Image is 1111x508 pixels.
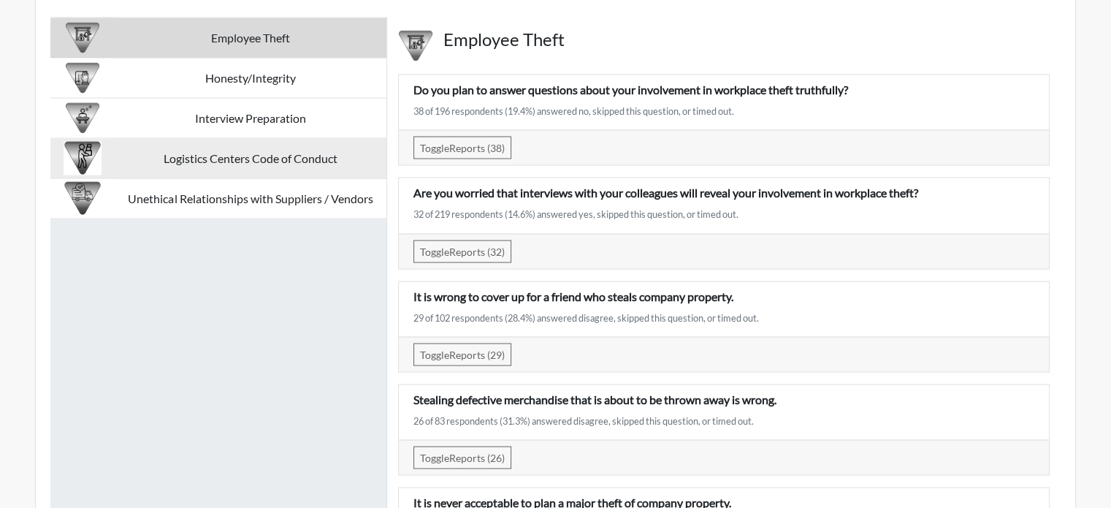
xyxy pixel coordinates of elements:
[413,183,1034,201] p: Are you worried that interviews with your colleagues will reveal your involvement in workplace th...
[420,348,449,360] span: Toggle
[413,136,511,159] button: ToggleReports (38)
[66,61,99,94] img: CATEGORY%20ICON-11.a5f294f4.png
[413,240,511,262] button: ToggleReports (32)
[413,104,1034,118] div: 38 of 196 respondents (19.4%) answered no, skipped this question, or timed out.
[413,390,1034,408] p: Stealing defective merchandise that is about to be thrown away is wrong.
[420,245,449,257] span: Toggle
[66,20,99,54] img: CATEGORY%20ICON-07.58b65e52.png
[66,101,99,134] img: CATEGORY%20ICON-19.bae38c14.png
[115,98,386,138] td: Interview Preparation
[64,141,102,175] img: CATEGORY%20ICON-29.81d27dfc.png
[115,138,386,178] td: Logistics Centers Code of Conduct
[115,178,386,219] td: Unethical Relationships with Suppliers / Vendors
[413,446,511,469] button: ToggleReports (26)
[115,58,386,98] td: Honesty/Integrity
[413,80,1034,98] p: Do you plan to answer questions about your involvement in workplace theft truthfully?
[420,141,449,153] span: Toggle
[413,343,511,365] button: ToggleReports (29)
[413,311,1034,325] div: 29 of 102 respondents (28.4%) answered disagree, skipped this question, or timed out.
[420,451,449,463] span: Toggle
[443,29,1050,50] h4: Employee Theft
[413,287,1034,305] p: It is wrong to cover up for a friend who steals company property.
[399,29,432,62] img: CATEGORY%20ICON-07.58b65e52.png
[64,181,102,215] img: CATEGORY%20ICON-31.0b626968.png
[413,207,1034,221] div: 32 of 219 respondents (14.6%) answered yes, skipped this question, or timed out.
[115,18,386,58] td: Employee Theft
[413,414,1034,428] div: 26 of 83 respondents (31.3%) answered disagree, skipped this question, or timed out.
